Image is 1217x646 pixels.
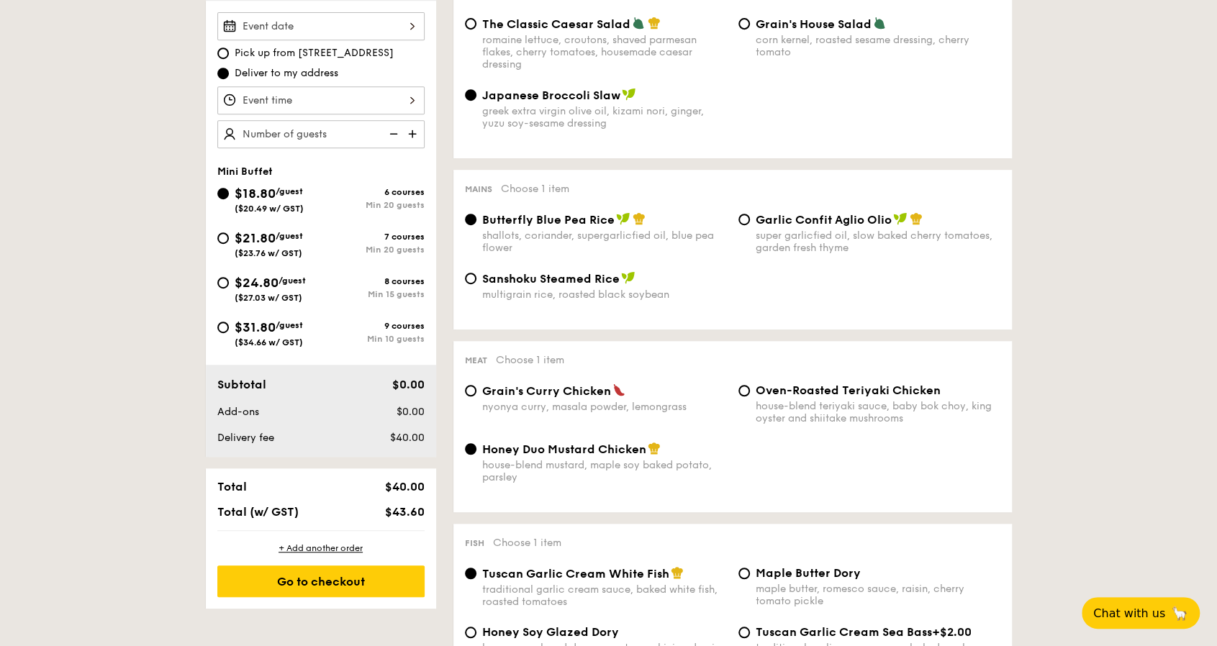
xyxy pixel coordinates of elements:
[217,12,425,40] input: Event date
[1171,605,1188,622] span: 🦙
[465,355,487,365] span: Meat
[482,583,727,608] div: traditional garlic cream sauce, baked white fish, roasted tomatoes
[621,271,635,284] img: icon-vegan.f8ff3823.svg
[756,213,892,227] span: Garlic Confit Aglio Olio
[217,542,425,554] div: + Add another order
[235,319,276,335] span: $31.80
[738,627,750,638] input: Tuscan Garlic Cream Sea Bass+$2.00traditional garlic cream sauce, baked sea bass, roasted tomato
[217,505,299,519] span: Total (w/ GST)
[235,204,304,214] span: ($20.49 w/ GST)
[893,212,908,225] img: icon-vegan.f8ff3823.svg
[321,334,425,344] div: Min 10 guests
[482,272,620,286] span: Sanshoku Steamed Rice
[217,120,425,148] input: Number of guests
[465,18,476,29] input: The Classic Caesar Saladromaine lettuce, croutons, shaved parmesan flakes, cherry tomatoes, house...
[465,89,476,101] input: Japanese Broccoli Slawgreek extra virgin olive oil, kizami nori, ginger, yuzu soy-sesame dressing
[482,105,727,129] div: greek extra virgin olive oil, kizami nori, ginger, yuzu soy-sesame dressing
[465,273,476,284] input: Sanshoku Steamed Ricemultigrain rice, roasted black soybean
[465,443,476,455] input: Honey Duo Mustard Chickenhouse-blend mustard, maple soy baked potato, parsley
[321,321,425,331] div: 9 courses
[389,432,424,444] span: $40.00
[321,289,425,299] div: Min 15 guests
[217,68,229,79] input: Deliver to my address
[756,229,1000,254] div: super garlicfied oil, slow baked cherry tomatoes, garden fresh thyme
[217,432,274,444] span: Delivery fee
[235,66,338,81] span: Deliver to my address
[276,231,303,241] span: /guest
[622,88,636,101] img: icon-vegan.f8ff3823.svg
[756,400,1000,424] div: house-blend teriyaki sauce, baby bok choy, king oyster and shiitake mushrooms
[482,401,727,413] div: nyonya curry, masala powder, lemongrass
[482,88,620,102] span: Japanese Broccoli Slaw
[482,384,611,398] span: Grain's Curry Chicken
[482,34,727,70] div: romaine lettuce, croutons, shaved parmesan flakes, cherry tomatoes, housemade caesar dressing
[217,86,425,114] input: Event time
[756,583,1000,607] div: maple butter, romesco sauce, raisin, cherry tomato pickle
[235,230,276,246] span: $21.80
[612,383,625,396] img: icon-spicy.37a8142b.svg
[648,17,661,29] img: icon-chef-hat.a58ddaea.svg
[910,212,923,225] img: icon-chef-hat.a58ddaea.svg
[648,442,661,455] img: icon-chef-hat.a58ddaea.svg
[738,568,750,579] input: Maple Butter Dorymaple butter, romesco sauce, raisin, cherry tomato pickle
[217,165,273,178] span: Mini Buffet
[873,17,886,29] img: icon-vegetarian.fe4039eb.svg
[482,567,669,581] span: Tuscan Garlic Cream White Fish
[217,406,259,418] span: Add-ons
[392,378,424,391] span: $0.00
[235,46,394,60] span: Pick up from [STREET_ADDRESS]
[217,480,247,493] span: Total
[217,565,425,597] div: Go to checkout
[465,568,476,579] input: Tuscan Garlic Cream White Fishtraditional garlic cream sauce, baked white fish, roasted tomatoes
[465,385,476,396] input: Grain's Curry Chickennyonya curry, masala powder, lemongrass
[482,229,727,254] div: shallots, coriander, supergarlicfied oil, blue pea flower
[616,212,630,225] img: icon-vegan.f8ff3823.svg
[403,120,425,147] img: icon-add.58712e84.svg
[482,459,727,483] div: house-blend mustard, maple soy baked potato, parsley
[482,442,646,456] span: Honey Duo Mustard Chicken
[493,537,561,549] span: Choose 1 item
[465,627,476,638] input: Honey Soy Glazed Doryhoney soy glazed dory, carrot, zucchini and onion
[321,200,425,210] div: Min 20 guests
[1093,606,1165,620] span: Chat with us
[321,276,425,286] div: 8 courses
[217,232,229,244] input: $21.80/guest($23.76 w/ GST)7 coursesMin 20 guests
[384,480,424,493] span: $40.00
[482,288,727,301] div: multigrain rice, roasted black soybean
[321,187,425,197] div: 6 courses
[756,383,941,397] span: Oven-Roasted Teriyaki Chicken
[321,232,425,242] div: 7 courses
[384,505,424,519] span: $43.60
[756,625,932,639] span: Tuscan Garlic Cream Sea Bass
[276,320,303,330] span: /guest
[396,406,424,418] span: $0.00
[279,276,306,286] span: /guest
[381,120,403,147] img: icon-reduce.1d2dbef1.svg
[738,214,750,225] input: Garlic Confit Aglio Oliosuper garlicfied oil, slow baked cherry tomatoes, garden fresh thyme
[738,18,750,29] input: Grain's House Saladcorn kernel, roasted sesame dressing, cherry tomato
[756,566,861,580] span: Maple Butter Dory
[756,34,1000,58] div: corn kernel, roasted sesame dressing, cherry tomato
[633,212,646,225] img: icon-chef-hat.a58ddaea.svg
[276,186,303,196] span: /guest
[632,17,645,29] img: icon-vegetarian.fe4039eb.svg
[217,188,229,199] input: $18.80/guest($20.49 w/ GST)6 coursesMin 20 guests
[217,47,229,59] input: Pick up from [STREET_ADDRESS]
[482,625,619,639] span: Honey Soy Glazed Dory
[217,322,229,333] input: $31.80/guest($34.66 w/ GST)9 coursesMin 10 guests
[496,354,564,366] span: Choose 1 item
[932,625,972,639] span: +$2.00
[482,213,615,227] span: Butterfly Blue Pea Rice
[465,214,476,225] input: Butterfly Blue Pea Riceshallots, coriander, supergarlicfied oil, blue pea flower
[235,248,302,258] span: ($23.76 w/ GST)
[482,17,630,31] span: The Classic Caesar Salad
[738,385,750,396] input: Oven-Roasted Teriyaki Chickenhouse-blend teriyaki sauce, baby bok choy, king oyster and shiitake ...
[1082,597,1200,629] button: Chat with us🦙
[501,183,569,195] span: Choose 1 item
[756,17,872,31] span: Grain's House Salad
[235,275,279,291] span: $24.80
[465,538,484,548] span: Fish
[235,293,302,303] span: ($27.03 w/ GST)
[465,184,492,194] span: Mains
[235,337,303,347] span: ($34.66 w/ GST)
